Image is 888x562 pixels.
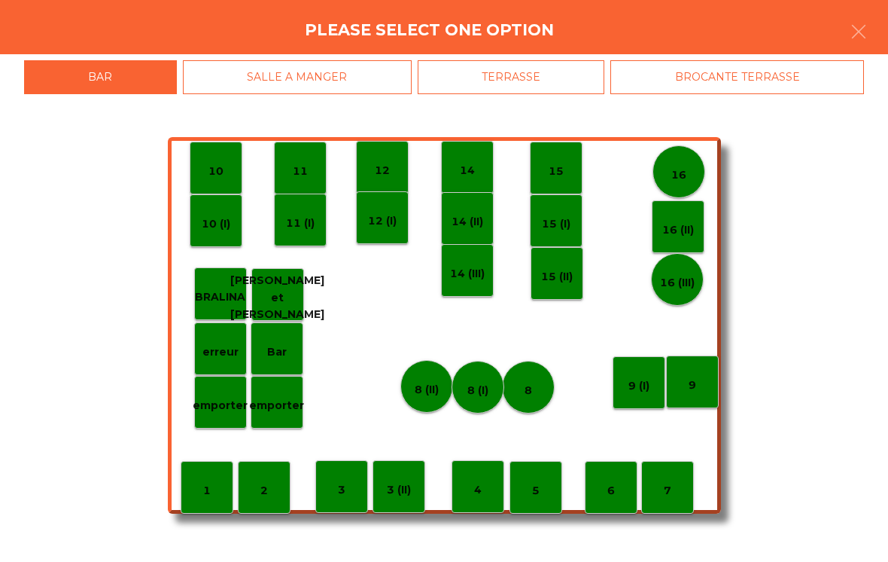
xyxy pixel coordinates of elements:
[532,482,540,499] p: 5
[387,481,411,499] p: 3 (II)
[208,163,224,180] p: 10
[286,215,315,232] p: 11 (I)
[195,289,245,306] p: BRALINA
[249,397,304,414] p: emporter
[549,163,564,180] p: 15
[525,382,532,399] p: 8
[628,377,649,395] p: 9 (I)
[203,482,211,499] p: 1
[664,482,671,499] p: 7
[305,19,554,41] h4: Please select one option
[202,344,239,361] p: erreur
[474,481,482,499] p: 4
[193,397,248,414] p: emporter
[230,272,324,323] p: [PERSON_NAME] et [PERSON_NAME]
[541,268,573,286] p: 15 (II)
[610,60,864,94] div: BROCANTE TERRASSE
[368,212,397,230] p: 12 (I)
[662,221,694,239] p: 16 (II)
[607,482,615,499] p: 6
[460,162,475,179] p: 14
[267,344,287,361] p: Bar
[260,482,268,499] p: 2
[415,381,439,399] p: 8 (II)
[293,163,308,180] p: 11
[452,213,483,231] p: 14 (II)
[689,377,696,394] p: 9
[183,60,412,94] div: SALLE A MANGER
[467,382,488,399] p: 8 (I)
[660,274,695,292] p: 16 (III)
[542,215,570,233] p: 15 (I)
[450,265,485,283] p: 14 (III)
[24,60,177,94] div: BAR
[418,60,605,94] div: TERRASSE
[338,481,345,499] p: 3
[202,215,230,233] p: 10 (I)
[375,162,390,179] p: 12
[671,166,686,184] p: 16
